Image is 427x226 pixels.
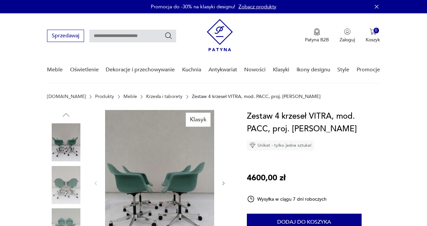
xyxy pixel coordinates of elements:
[305,37,329,43] p: Patyna B2B
[305,28,329,43] button: Patyna B2B
[47,166,85,204] img: Zdjęcie produktu Zestaw 4 krzeseł VITRA, mod. PACC, proj. Charles Eames
[250,142,256,148] img: Ikona diamentu
[164,32,172,40] button: Szukaj
[186,113,210,127] div: Klasyk
[123,94,137,99] a: Meble
[273,57,289,83] a: Klasyki
[247,140,314,150] div: Unikat - tylko jedna sztuka!
[344,28,351,35] img: Ikonka użytkownika
[247,172,286,184] p: 4600,00 zł
[374,28,379,33] div: 0
[366,28,380,43] button: 0Koszyk
[146,94,182,99] a: Krzesła i taborety
[95,94,114,99] a: Produkty
[297,57,330,83] a: Ikony designu
[247,110,380,135] h1: Zestaw 4 krzeseł VITRA, mod. PACC, proj. [PERSON_NAME]
[366,37,380,43] p: Koszyk
[305,28,329,43] a: Ikona medaluPatyna B2B
[151,3,235,10] p: Promocja do -30% na klasyki designu!
[239,3,276,10] a: Zobacz produkty
[207,19,233,51] img: Patyna - sklep z meblami i dekoracjami vintage
[47,57,63,83] a: Meble
[208,57,237,83] a: Antykwariat
[340,37,355,43] p: Zaloguj
[70,57,99,83] a: Oświetlenie
[314,28,320,36] img: Ikona medalu
[182,57,201,83] a: Kuchnia
[47,34,84,39] a: Sprzedawaj
[370,28,376,35] img: Ikona koszyka
[192,94,321,99] p: Zestaw 4 krzeseł VITRA, mod. PACC, proj. [PERSON_NAME]
[357,57,380,83] a: Promocje
[340,28,355,43] button: Zaloguj
[337,57,349,83] a: Style
[247,195,327,203] div: Wysyłka w ciągu 7 dni roboczych
[244,57,266,83] a: Nowości
[47,30,84,42] button: Sprzedawaj
[47,94,86,99] a: [DOMAIN_NAME]
[47,123,85,161] img: Zdjęcie produktu Zestaw 4 krzeseł VITRA, mod. PACC, proj. Charles Eames
[106,57,175,83] a: Dekoracje i przechowywanie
